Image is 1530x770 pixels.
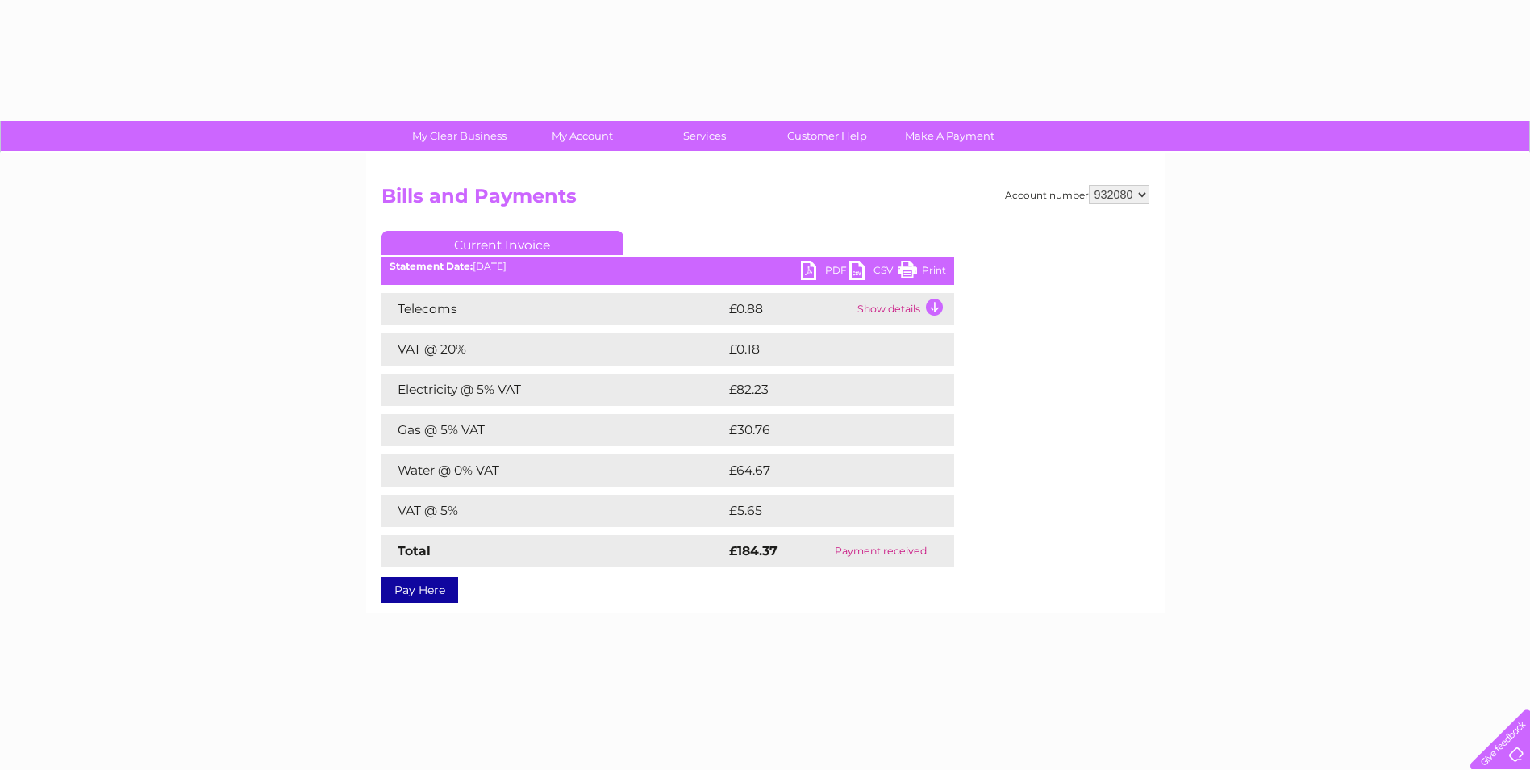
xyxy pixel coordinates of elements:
a: My Account [515,121,648,151]
td: £5.65 [725,495,916,527]
a: Customer Help [761,121,894,151]
strong: Total [398,543,431,559]
td: £30.76 [725,414,922,446]
td: £64.67 [725,454,922,487]
a: Services [638,121,771,151]
td: VAT @ 20% [381,333,725,366]
td: £0.88 [725,293,853,325]
td: Telecoms [381,293,725,325]
td: Gas @ 5% VAT [381,414,725,446]
a: CSV [849,261,898,284]
td: Electricity @ 5% VAT [381,374,725,406]
a: Print [898,261,946,284]
a: Current Invoice [381,231,623,255]
h2: Bills and Payments [381,185,1149,216]
b: Statement Date: [390,260,473,272]
a: Make A Payment [883,121,1016,151]
a: My Clear Business [393,121,526,151]
td: Water @ 0% VAT [381,454,725,487]
td: VAT @ 5% [381,495,725,527]
td: £82.23 [725,374,921,406]
td: £0.18 [725,333,915,366]
div: [DATE] [381,261,954,272]
a: Pay Here [381,577,458,603]
td: Payment received [807,535,954,567]
a: PDF [801,261,849,284]
div: Account number [1005,185,1149,204]
td: Show details [853,293,954,325]
strong: £184.37 [729,543,778,559]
